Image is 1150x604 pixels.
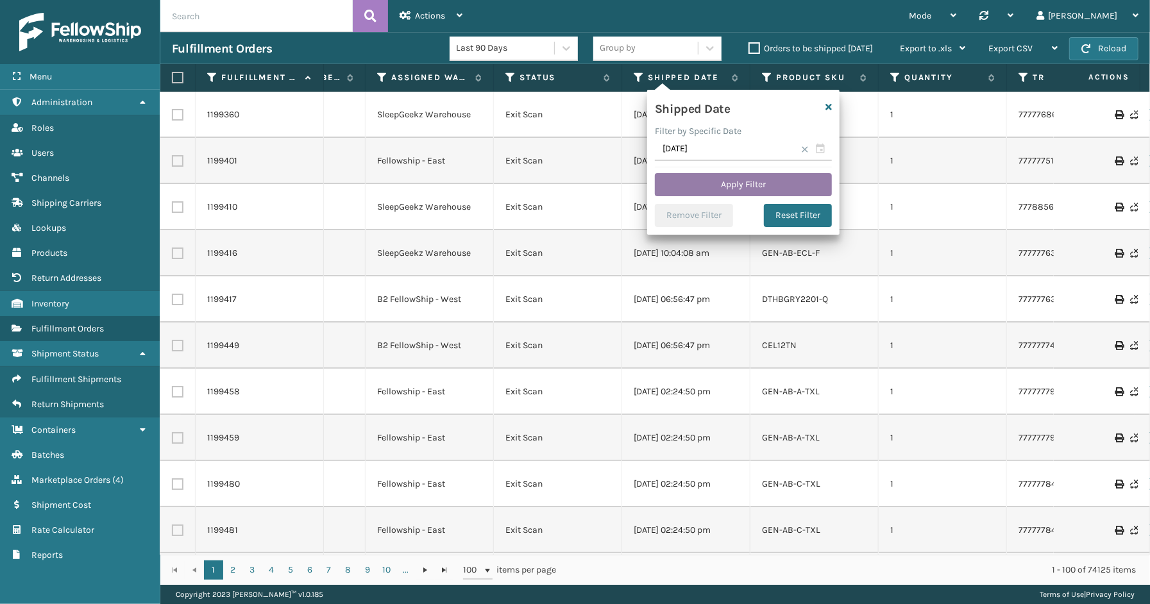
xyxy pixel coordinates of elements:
[1019,432,1076,443] a: 777777796933
[1115,433,1122,442] i: Print Label
[622,507,750,553] td: [DATE] 02:24:50 pm
[494,415,622,461] td: Exit Scan
[1069,37,1138,60] button: Reload
[366,92,494,138] td: SleepGeekz Warehouse
[879,276,1007,323] td: 1
[463,564,482,576] span: 100
[1130,341,1138,350] i: Never Shipped
[879,415,1007,461] td: 1
[300,560,319,580] a: 6
[622,553,750,600] td: [DATE] 02:24:50 pm
[879,184,1007,230] td: 1
[31,197,101,208] span: Shipping Carriers
[1019,109,1075,120] a: 777776867510
[415,10,445,21] span: Actions
[494,92,622,138] td: Exit Scan
[204,560,223,580] a: 1
[31,549,63,560] span: Reports
[207,201,237,214] a: 1199410
[1048,67,1137,88] span: Actions
[622,230,750,276] td: [DATE] 10:04:08 am
[223,560,242,580] a: 2
[1019,247,1076,258] a: 777777630363
[1019,386,1073,397] a: 777777796197
[366,369,494,415] td: Fellowship - East
[31,348,99,359] span: Shipment Status
[420,565,430,575] span: Go to the next page
[776,72,854,83] label: Product SKU
[1115,156,1122,165] i: Print Label
[1086,590,1135,599] a: Privacy Policy
[31,97,92,108] span: Administration
[1130,110,1138,119] i: Never Shipped
[31,399,104,410] span: Return Shipments
[31,122,54,133] span: Roles
[1130,433,1138,442] i: Never Shipped
[31,172,69,183] span: Channels
[655,138,832,161] input: MM/DD/YYYY
[988,43,1033,54] span: Export CSV
[207,155,237,167] a: 1199401
[19,13,141,51] img: logo
[281,560,300,580] a: 5
[655,126,741,137] label: Filter by Specific Date
[1019,524,1077,535] a: 777777840429
[31,273,101,283] span: Return Addresses
[622,184,750,230] td: [DATE] 11:24:03 am
[1040,590,1084,599] a: Terms of Use
[435,560,454,580] a: Go to the last page
[176,585,323,604] p: Copyright 2023 [PERSON_NAME]™ v 1.0.185
[1130,480,1138,489] i: Never Shipped
[221,72,299,83] label: Fulfillment Order Id
[366,138,494,184] td: Fellowship - East
[1130,203,1138,212] i: Never Shipped
[207,524,238,537] a: 1199481
[31,247,67,258] span: Products
[909,10,931,21] span: Mode
[494,184,622,230] td: Exit Scan
[1033,72,1110,83] label: Tracking Number
[622,138,750,184] td: [DATE] 02:24:50 pm
[31,298,69,309] span: Inventory
[366,184,494,230] td: SleepGeekz Warehouse
[207,247,237,260] a: 1199416
[879,92,1007,138] td: 1
[655,97,730,117] h4: Shipped Date
[494,138,622,184] td: Exit Scan
[207,432,239,444] a: 1199459
[456,42,555,55] div: Last 90 Days
[622,369,750,415] td: [DATE] 02:24:50 pm
[207,339,239,352] a: 1199449
[762,247,820,258] a: GEN-AB-ECL-F
[1115,110,1122,119] i: Print Label
[172,41,272,56] h3: Fulfillment Orders
[622,92,750,138] td: [DATE] 10:04:08 am
[1130,156,1138,165] i: Never Shipped
[1040,585,1135,604] div: |
[242,560,262,580] a: 3
[748,43,873,54] label: Orders to be shipped [DATE]
[1019,294,1076,305] a: 777777633708
[622,276,750,323] td: [DATE] 06:56:47 pm
[31,147,54,158] span: Users
[600,42,636,55] div: Group by
[879,230,1007,276] td: 1
[622,415,750,461] td: [DATE] 02:24:50 pm
[879,553,1007,600] td: 1
[416,560,435,580] a: Go to the next page
[377,560,396,580] a: 10
[339,560,358,580] a: 8
[762,524,820,535] a: GEN-AB-C-TXL
[463,560,557,580] span: items per page
[31,424,76,435] span: Containers
[391,72,469,83] label: Assigned Warehouse
[207,385,240,398] a: 1199458
[622,323,750,369] td: [DATE] 06:56:47 pm
[762,340,797,351] a: CEL12TN
[879,323,1007,369] td: 1
[762,432,820,443] a: GEN-AB-A-TXL
[1130,295,1138,304] i: Never Shipped
[879,138,1007,184] td: 1
[1019,340,1075,351] a: 777777747784
[1130,526,1138,535] i: Never Shipped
